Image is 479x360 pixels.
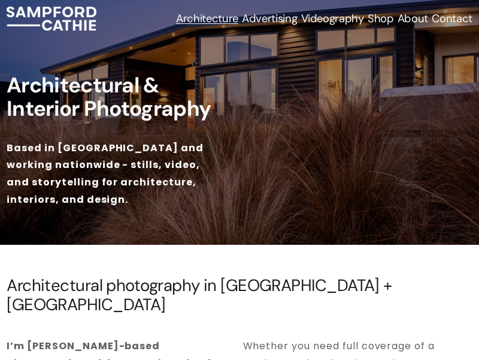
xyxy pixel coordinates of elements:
img: Sampford Cathie Photo + Video [7,7,96,31]
h2: Architectural photography in [GEOGRAPHIC_DATA] + [GEOGRAPHIC_DATA] [7,277,433,314]
strong: Architectural & Interior Photography [7,71,211,122]
a: folder dropdown [242,11,297,26]
strong: Based in [GEOGRAPHIC_DATA] and working nationwide - stills, video, and storytelling for architect... [7,141,206,206]
span: Advertising [242,12,297,25]
a: Shop [368,11,394,26]
a: Videography [301,11,364,26]
span: Architecture [176,12,238,25]
a: About [398,11,428,26]
a: Contact [432,11,472,26]
a: folder dropdown [176,11,238,26]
